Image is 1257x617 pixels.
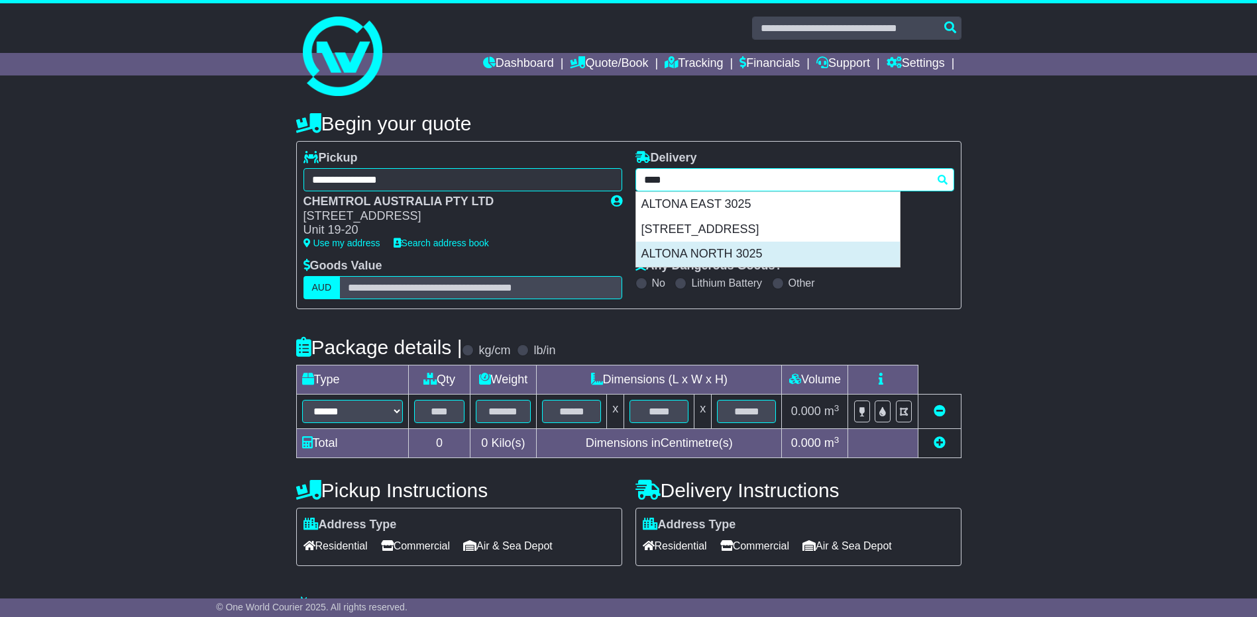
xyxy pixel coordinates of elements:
a: Dashboard [483,53,554,75]
label: lb/in [533,344,555,358]
td: Qty [409,365,470,395]
sup: 3 [834,403,840,413]
h4: Pickup Instructions [296,479,622,501]
sup: 3 [834,435,840,445]
td: x [607,395,624,429]
label: Address Type [303,518,397,532]
label: No [652,277,665,289]
td: Volume [782,365,848,395]
a: Support [816,53,870,75]
label: Other [789,277,815,289]
a: Financials [739,53,800,75]
a: Use my address [303,238,380,248]
span: 0.000 [791,436,821,450]
label: kg/cm [478,344,510,358]
span: 0.000 [791,404,821,418]
h4: Package details | [296,336,463,358]
label: Goods Value [303,259,382,273]
span: m [824,436,840,450]
td: Type [296,365,409,395]
span: Air & Sea Depot [463,536,553,556]
div: Unit 19-20 [303,223,598,238]
div: [STREET_ADDRESS] [636,217,900,242]
span: m [824,404,840,418]
td: Weight [470,365,536,395]
a: Search address book [394,238,489,248]
label: Address Type [643,518,736,532]
a: Quote/Book [570,53,648,75]
span: Residential [643,536,707,556]
td: 0 [409,429,470,458]
h4: Delivery Instructions [635,479,961,501]
label: AUD [303,276,341,299]
typeahead: Please provide city [635,168,954,191]
td: Total [296,429,409,458]
span: 0 [481,436,488,450]
span: © One World Courier 2025. All rights reserved. [216,602,408,612]
span: Air & Sea Depot [802,536,892,556]
span: Commercial [381,536,450,556]
label: Lithium Battery [691,277,762,289]
span: Commercial [720,536,789,556]
div: ALTONA NORTH 3025 [636,242,900,267]
div: [STREET_ADDRESS] [303,209,598,224]
a: Add new item [934,436,946,450]
td: Dimensions in Centimetre(s) [537,429,782,458]
td: Kilo(s) [470,429,536,458]
td: Dimensions (L x W x H) [537,365,782,395]
label: Delivery [635,151,697,166]
a: Settings [887,53,945,75]
span: Residential [303,536,368,556]
h4: Begin your quote [296,113,961,134]
td: x [694,395,712,429]
div: CHEMTROL AUSTRALIA PTY LTD [303,195,598,209]
a: Remove this item [934,404,946,418]
a: Tracking [665,53,723,75]
label: Pickup [303,151,358,166]
div: ALTONA EAST 3025 [636,192,900,217]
